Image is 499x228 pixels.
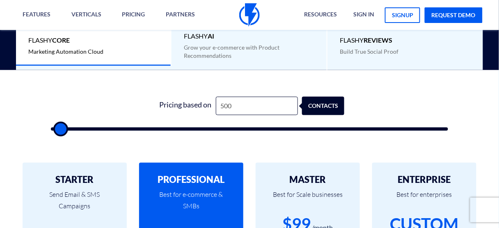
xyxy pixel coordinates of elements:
[154,97,216,115] div: Pricing based on
[340,36,471,45] span: Flashy
[35,175,114,185] h2: STARTER
[308,97,350,115] div: contacts
[28,48,103,55] span: Marketing Automation Cloud
[184,32,314,41] span: Flashy
[268,185,348,213] p: Best for Scale businesses
[184,44,279,59] span: Grow your e-commerce with Product Recommendations
[268,175,348,185] h2: MASTER
[385,185,464,213] p: Best for enterprises
[28,36,159,45] span: Flashy
[52,36,70,44] b: Core
[425,7,483,23] a: request demo
[208,32,214,40] b: AI
[385,175,464,185] h2: ENTERPRISE
[35,185,114,224] p: Send Email & SMS Campaigns
[385,7,420,23] a: signup
[364,36,392,44] b: REVIEWS
[340,48,398,55] span: Build True Social Proof
[151,185,231,224] p: Best for e-commerce & SMBs
[151,175,231,185] h2: PROFESSIONAL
